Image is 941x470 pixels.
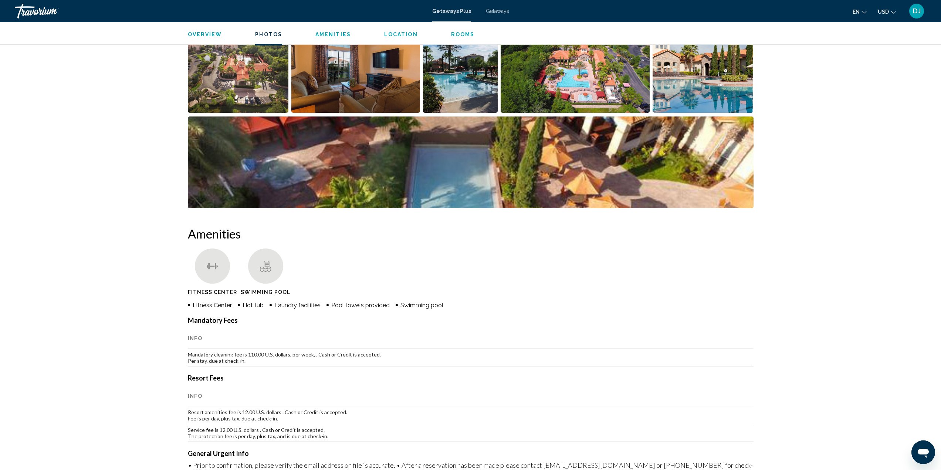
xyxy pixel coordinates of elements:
[188,349,754,366] td: Mandatory cleaning fee is 110.00 U.S. dollars, per week, . Cash or Credit is accepted. Per stay, ...
[878,9,889,15] span: USD
[188,316,754,324] h4: Mandatory Fees
[315,31,351,37] span: Amenities
[188,31,222,37] span: Overview
[451,31,475,38] button: Rooms
[853,9,860,15] span: en
[274,302,321,309] span: Laundry facilities
[331,302,390,309] span: Pool towels provided
[188,289,237,295] span: Fitness Center
[291,21,420,113] button: Open full-screen image slider
[188,449,754,457] h4: General Urgent Info
[384,31,418,38] button: Location
[188,31,222,38] button: Overview
[241,289,290,295] span: Swimming Pool
[501,21,650,113] button: Open full-screen image slider
[15,4,425,18] a: Travorium
[255,31,282,37] span: Photos
[188,374,754,382] h4: Resort Fees
[188,386,754,406] th: Info
[451,31,475,37] span: Rooms
[255,31,282,38] button: Photos
[400,302,443,309] span: Swimming pool
[315,31,351,38] button: Amenities
[193,302,232,309] span: Fitness Center
[384,31,418,37] span: Location
[911,440,935,464] iframe: Button to launch messaging window
[486,8,509,14] a: Getaways
[907,3,926,19] button: User Menu
[878,6,896,17] button: Change currency
[653,21,754,113] button: Open full-screen image slider
[188,226,754,241] h2: Amenities
[913,7,921,15] span: DJ
[188,406,754,424] td: Resort amenities fee is 12.00 U.S. dollars . Cash or Credit is accepted. Fee is per day, plus tax...
[423,21,498,113] button: Open full-screen image slider
[188,424,754,442] td: Service fee is 12.00 U.S. dollars . Cash or Credit is accepted. The protection fee is per day, pl...
[853,6,867,17] button: Change language
[188,21,289,113] button: Open full-screen image slider
[188,116,754,209] button: Open full-screen image slider
[432,8,471,14] a: Getaways Plus
[188,328,754,349] th: Info
[243,302,264,309] span: Hot tub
